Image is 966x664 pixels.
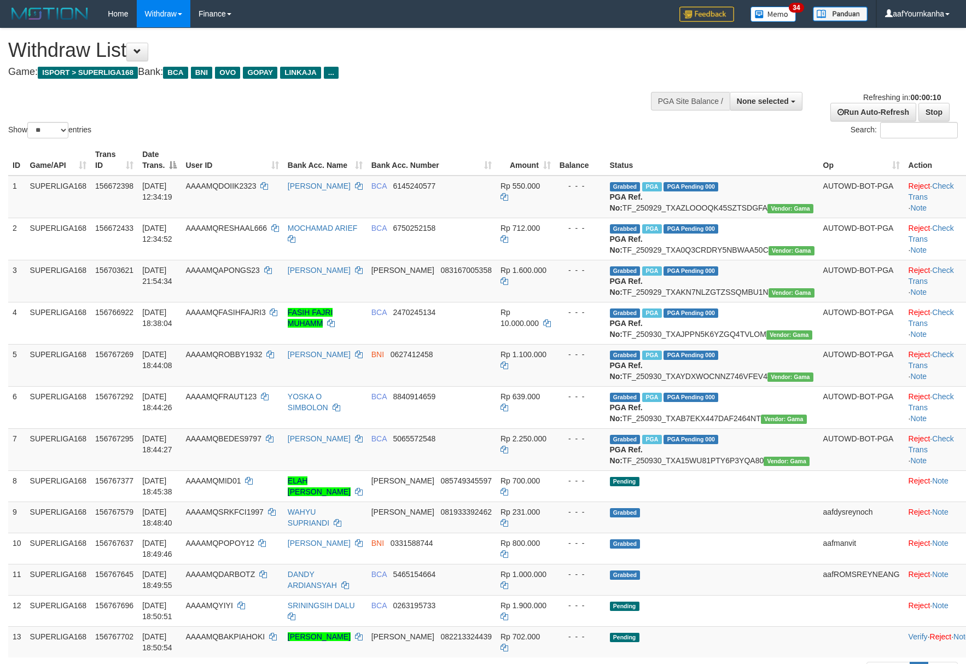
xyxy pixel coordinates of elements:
span: 156767637 [95,539,133,547]
span: Rp 1.100.000 [501,350,546,359]
a: [PERSON_NAME] [288,182,351,190]
span: Marked by aafsoycanthlai [642,351,661,360]
span: [DATE] 12:34:52 [142,224,172,243]
img: Feedback.jpg [679,7,734,22]
b: PGA Ref. No: [610,445,643,465]
img: Button%20Memo.svg [750,7,796,22]
span: Vendor URL: https://trx31.1velocity.biz [767,204,813,213]
div: - - - [560,600,601,611]
span: [PERSON_NAME] [371,632,434,641]
span: [DATE] 12:34:19 [142,182,172,201]
label: Show entries [8,122,91,138]
a: Reject [909,392,930,401]
span: OVO [215,67,240,79]
td: 12 [8,595,26,626]
span: Copy 085749345597 to clipboard [441,476,492,485]
span: PGA Pending [664,351,718,360]
span: BCA [371,570,387,579]
a: Reject [909,539,930,547]
td: aafROMSREYNEANG [819,564,904,595]
span: BCA [163,67,188,79]
td: 11 [8,564,26,595]
span: BCA [371,434,387,443]
span: BCA [371,182,387,190]
td: SUPERLIGA168 [26,260,91,302]
span: Marked by aafchhiseyha [642,266,661,276]
a: Note [911,414,927,423]
td: TF_250930_TXA15WU81PTY6P3YQA80 [606,428,819,470]
span: Marked by aafsoumeymey [642,308,661,318]
span: Grabbed [610,224,641,234]
span: [PERSON_NAME] [371,266,434,275]
a: Note [932,508,948,516]
span: 156767696 [95,601,133,610]
span: PGA Pending [664,266,718,276]
th: Balance [555,144,606,176]
span: Vendor URL: https://trx31.1velocity.biz [764,457,810,466]
td: TF_250930_TXAYDXWOCNNZ746VFEV4 [606,344,819,386]
span: ISPORT > SUPERLIGA168 [38,67,138,79]
span: AAAAMQFASIHFAJRI3 [185,308,265,317]
span: [DATE] 18:44:27 [142,434,172,454]
span: PGA Pending [664,224,718,234]
span: 156767645 [95,570,133,579]
button: None selected [730,92,802,110]
td: SUPERLIGA168 [26,218,91,260]
td: 3 [8,260,26,302]
a: Note [932,601,948,610]
span: AAAAMQBEDES9797 [185,434,261,443]
span: Pending [610,633,639,642]
td: 13 [8,626,26,657]
span: [DATE] 18:44:26 [142,392,172,412]
h4: Game: Bank: [8,67,633,78]
span: Rp 1.000.000 [501,570,546,579]
span: AAAAMQYIYI [185,601,232,610]
a: Check Trans [909,224,954,243]
td: 7 [8,428,26,470]
a: Note [911,203,927,212]
div: - - - [560,223,601,234]
span: AAAAMQMID01 [185,476,241,485]
td: 6 [8,386,26,428]
span: LINKAJA [280,67,321,79]
span: AAAAMQDOIIK2323 [185,182,256,190]
span: BNI [191,67,212,79]
div: - - - [560,391,601,402]
div: - - - [560,475,601,486]
a: Check Trans [909,182,954,201]
span: 156703621 [95,266,133,275]
td: TF_250930_TXAJPPN5K6YZGQ4TVLOM [606,302,819,344]
span: 156767295 [95,434,133,443]
span: [PERSON_NAME] [371,508,434,516]
td: TF_250929_TXAKN7NLZGTZSSQMBU1N [606,260,819,302]
span: Marked by aafsoycanthlai [642,224,661,234]
span: 156767579 [95,508,133,516]
img: panduan.png [813,7,868,21]
span: 156767377 [95,476,133,485]
a: Reject [909,308,930,317]
th: Bank Acc. Number: activate to sort column ascending [367,144,496,176]
span: Rp 2.250.000 [501,434,546,443]
span: Marked by aafsoycanthlai [642,435,661,444]
span: Pending [610,602,639,611]
td: 8 [8,470,26,502]
a: Reject [909,350,930,359]
span: Grabbed [610,351,641,360]
b: PGA Ref. No: [610,277,643,296]
a: Check Trans [909,350,954,370]
a: ELAH [PERSON_NAME] [288,476,351,496]
a: Note [932,539,948,547]
td: TF_250929_TXAZLOOOQK45SZTSDGFA [606,176,819,218]
a: Note [932,476,948,485]
a: [PERSON_NAME] [288,539,351,547]
td: 9 [8,502,26,533]
span: Grabbed [610,570,641,580]
span: AAAAMQAPONGS23 [185,266,259,275]
a: Reject [930,632,952,641]
span: Copy 8840914659 to clipboard [393,392,435,401]
label: Search: [851,122,958,138]
td: TF_250930_TXAB7EKX447DAF2464NT [606,386,819,428]
a: Reject [909,266,930,275]
td: AUTOWD-BOT-PGA [819,428,904,470]
td: aafdysreynoch [819,502,904,533]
